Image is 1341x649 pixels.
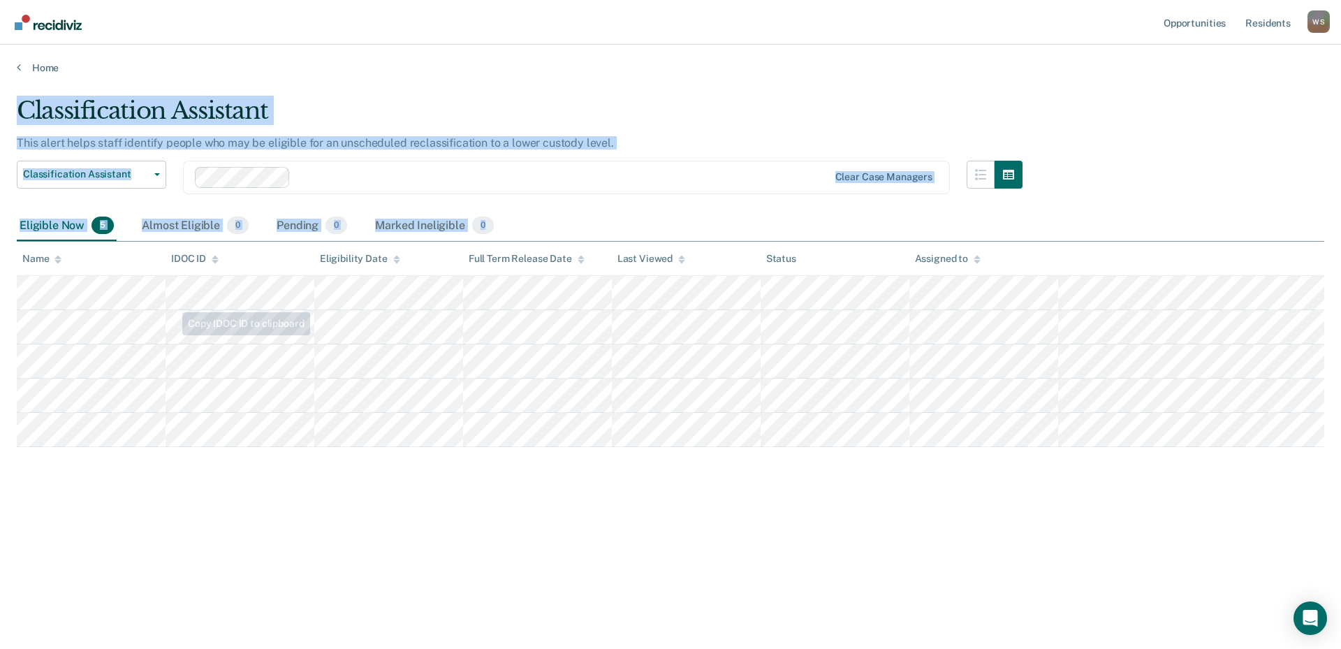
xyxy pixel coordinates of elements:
div: Assigned to [915,253,981,265]
span: 0 [227,217,249,235]
div: W S [1307,10,1330,33]
p: This alert helps staff identify people who may be eligible for an unscheduled reclassification to... [17,136,614,150]
span: 0 [325,217,347,235]
div: Status [766,253,796,265]
div: Full Term Release Date [469,253,585,265]
div: Pending0 [274,211,350,242]
div: IDOC ID [171,253,219,265]
div: Eligibility Date [320,253,400,265]
div: Name [22,253,61,265]
span: 0 [472,217,494,235]
div: Last Viewed [617,253,685,265]
div: Marked Ineligible0 [372,211,497,242]
div: Almost Eligible0 [139,211,251,242]
button: Profile dropdown button [1307,10,1330,33]
div: Classification Assistant [17,96,1023,136]
div: Open Intercom Messenger [1294,601,1327,635]
div: Eligible Now5 [17,211,117,242]
span: 5 [91,217,114,235]
img: Recidiviz [15,15,82,30]
div: Clear case managers [835,171,932,183]
span: Classification Assistant [23,168,149,180]
a: Home [17,61,1324,74]
button: Classification Assistant [17,161,166,189]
